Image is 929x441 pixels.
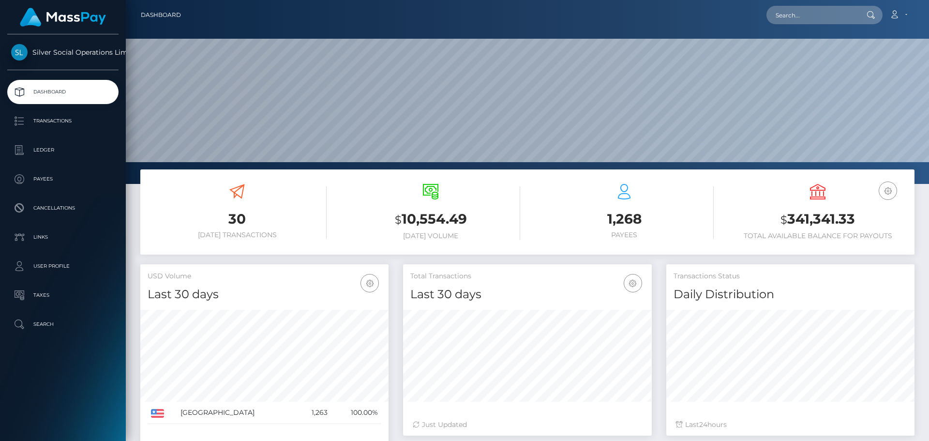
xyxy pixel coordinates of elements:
[148,210,327,228] h3: 30
[11,288,115,303] p: Taxes
[699,420,707,429] span: 24
[413,420,642,430] div: Just Updated
[7,225,119,249] a: Links
[728,232,907,240] h6: Total Available Balance for Payouts
[7,254,119,278] a: User Profile
[11,85,115,99] p: Dashboard
[148,286,381,303] h4: Last 30 days
[410,286,644,303] h4: Last 30 days
[11,143,115,157] p: Ledger
[535,231,714,239] h6: Payees
[11,114,115,128] p: Transactions
[766,6,857,24] input: Search...
[11,317,115,332] p: Search
[7,196,119,220] a: Cancellations
[11,259,115,274] p: User Profile
[148,231,327,239] h6: [DATE] Transactions
[341,232,520,240] h6: [DATE] Volume
[728,210,907,229] h3: 341,341.33
[674,272,907,281] h5: Transactions Status
[141,5,181,25] a: Dashboard
[7,312,119,336] a: Search
[535,210,714,228] h3: 1,268
[20,8,106,27] img: MassPay Logo
[395,213,402,227] small: $
[11,230,115,244] p: Links
[297,402,331,424] td: 1,263
[7,138,119,162] a: Ledger
[7,48,119,57] span: Silver Social Operations Limited
[11,201,115,215] p: Cancellations
[7,283,119,307] a: Taxes
[148,272,381,281] h5: USD Volume
[780,213,787,227] small: $
[7,167,119,191] a: Payees
[177,402,297,424] td: [GEOGRAPHIC_DATA]
[7,80,119,104] a: Dashboard
[676,420,905,430] div: Last hours
[7,109,119,133] a: Transactions
[151,409,164,418] img: US.png
[11,172,115,186] p: Payees
[410,272,644,281] h5: Total Transactions
[341,210,520,229] h3: 10,554.49
[331,402,381,424] td: 100.00%
[674,286,907,303] h4: Daily Distribution
[11,44,28,61] img: Silver Social Operations Limited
